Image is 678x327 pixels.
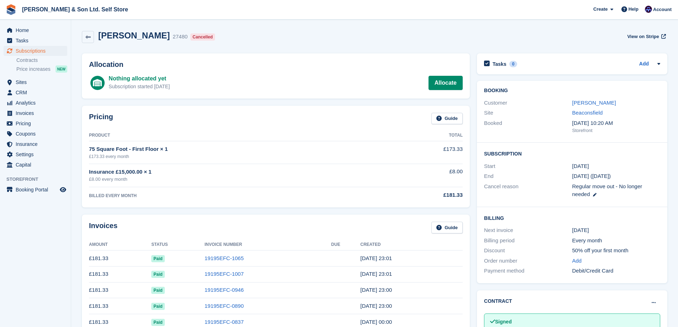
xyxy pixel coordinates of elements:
a: [PERSON_NAME] [572,100,616,106]
span: Storefront [6,176,71,183]
span: Home [16,25,58,35]
div: Nothing allocated yet [109,74,170,83]
time: 2024-09-27 23:00:51 UTC [360,319,392,325]
span: Sites [16,77,58,87]
td: £181.33 [89,250,151,267]
span: Paid [151,271,164,278]
a: menu [4,149,67,159]
div: Subscription started [DATE] [109,83,170,90]
time: 2024-12-27 23:01:00 UTC [360,271,392,277]
a: menu [4,25,67,35]
div: Signed [490,318,654,326]
th: Due [331,239,361,250]
span: CRM [16,88,58,97]
div: NEW [56,65,67,73]
a: Guide [431,222,463,233]
a: Allocate [429,76,463,90]
td: £173.33 [389,141,463,164]
span: Invoices [16,108,58,118]
span: Subscriptions [16,46,58,56]
span: Insurance [16,139,58,149]
a: View on Stripe [624,31,667,42]
td: £181.33 [89,266,151,282]
div: Insurance £15,000.00 × 1 [89,168,389,176]
span: Capital [16,160,58,170]
td: £181.33 [89,282,151,298]
span: Create [593,6,608,13]
span: View on Stripe [627,33,659,40]
h2: Booking [484,88,660,94]
td: £8.00 [389,164,463,187]
div: Customer [484,99,572,107]
th: Created [360,239,463,250]
a: menu [4,77,67,87]
span: Coupons [16,129,58,139]
div: £173.33 every month [89,153,389,160]
h2: Subscription [484,150,660,157]
div: Booked [484,119,572,134]
div: Site [484,109,572,117]
a: [PERSON_NAME] & Son Ltd. Self Store [19,4,131,15]
h2: Contract [484,297,512,305]
h2: Pricing [89,113,113,125]
div: Cancel reason [484,183,572,199]
th: Invoice Number [205,239,331,250]
img: Josey Kitching [645,6,652,13]
time: 2024-10-27 23:00:45 UTC [360,303,392,309]
a: menu [4,88,67,97]
span: Settings [16,149,58,159]
span: Paid [151,303,164,310]
span: Regular move out - No longer needed [572,183,642,197]
span: Analytics [16,98,58,108]
h2: Allocation [89,60,463,69]
a: 19195EFC-0890 [205,303,244,309]
span: Price increases [16,66,51,73]
div: End [484,172,572,180]
a: Add [572,257,582,265]
th: Amount [89,239,151,250]
a: menu [4,129,67,139]
h2: Invoices [89,222,117,233]
div: 27480 [173,33,188,41]
span: Account [653,6,672,13]
span: Tasks [16,36,58,46]
div: £181.33 [389,191,463,199]
span: Booking Portal [16,185,58,195]
th: Status [151,239,204,250]
div: Discount [484,247,572,255]
div: Next invoice [484,226,572,234]
a: 19195EFC-1065 [205,255,244,261]
a: menu [4,118,67,128]
h2: Billing [484,214,660,221]
div: Order number [484,257,572,265]
div: [DATE] 10:20 AM [572,119,660,127]
a: 19195EFC-0837 [205,319,244,325]
a: Add [639,60,649,68]
span: Pricing [16,118,58,128]
a: menu [4,108,67,118]
div: [DATE] [572,226,660,234]
a: 19195EFC-0946 [205,287,244,293]
span: Help [629,6,638,13]
div: Debit/Credit Card [572,267,660,275]
a: menu [4,36,67,46]
th: Product [89,130,389,141]
time: 2024-11-27 23:00:42 UTC [360,287,392,293]
span: Paid [151,255,164,262]
div: Cancelled [190,33,215,41]
a: 19195EFC-1007 [205,271,244,277]
a: Price increases NEW [16,65,67,73]
a: menu [4,98,67,108]
div: Every month [572,237,660,245]
time: 2025-01-27 23:01:08 UTC [360,255,392,261]
a: Preview store [59,185,67,194]
div: Billing period [484,237,572,245]
a: menu [4,185,67,195]
div: £8.00 every month [89,176,389,183]
a: Beaconsfield [572,110,603,116]
h2: [PERSON_NAME] [98,31,170,40]
div: BILLED EVERY MONTH [89,192,389,199]
span: [DATE] ([DATE]) [572,173,611,179]
div: 50% off your first month [572,247,660,255]
a: menu [4,46,67,56]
